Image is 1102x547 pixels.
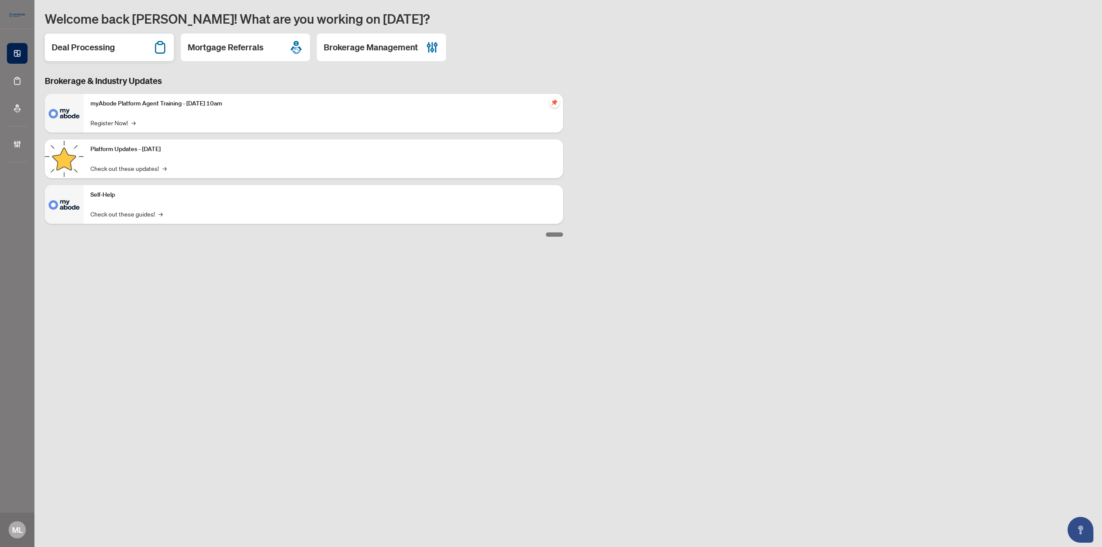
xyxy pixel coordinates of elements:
[45,139,84,178] img: Platform Updates - September 16, 2025
[131,118,136,127] span: →
[549,97,560,108] span: pushpin
[90,99,556,108] p: myAbode Platform Agent Training - [DATE] 10am
[7,11,28,19] img: logo
[90,145,556,154] p: Platform Updates - [DATE]
[90,209,163,219] a: Check out these guides!→
[188,41,263,53] h2: Mortgage Referrals
[90,118,136,127] a: Register Now!→
[162,164,167,173] span: →
[12,524,23,536] span: ML
[45,94,84,133] img: myAbode Platform Agent Training - October 1, 2025 @ 10am
[1068,517,1093,543] button: Open asap
[90,164,167,173] a: Check out these updates!→
[45,10,1092,27] h1: Welcome back [PERSON_NAME]! What are you working on [DATE]?
[90,190,556,200] p: Self-Help
[324,41,418,53] h2: Brokerage Management
[45,75,563,87] h3: Brokerage & Industry Updates
[45,185,84,224] img: Self-Help
[158,209,163,219] span: →
[52,41,115,53] h2: Deal Processing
